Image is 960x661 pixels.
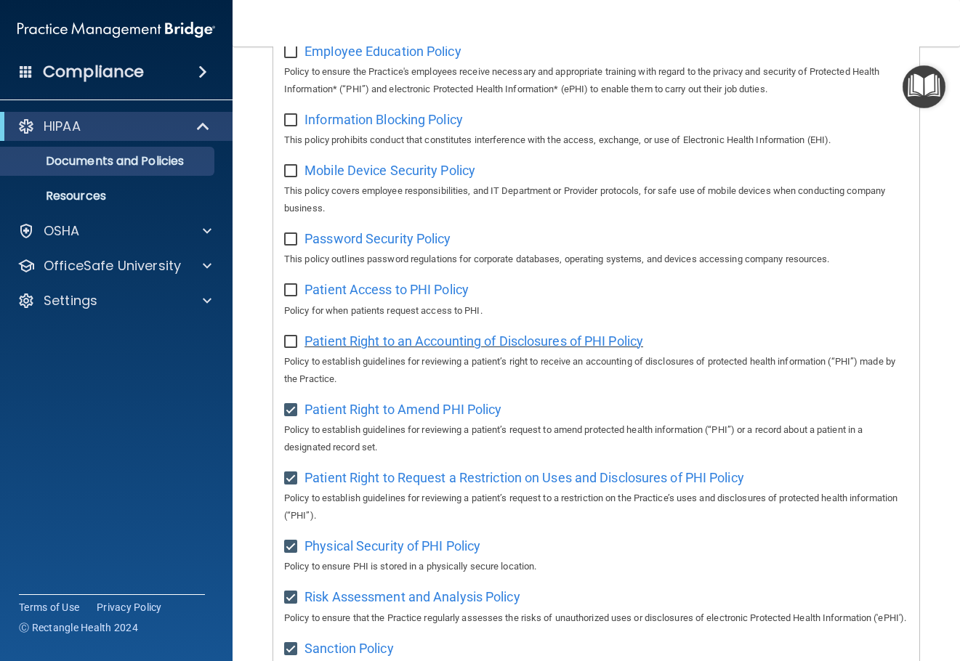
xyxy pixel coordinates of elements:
[44,118,81,135] p: HIPAA
[284,131,908,149] p: This policy prohibits conduct that constitutes interference with the access, exchange, or use of ...
[17,118,211,135] a: HIPAA
[17,257,211,275] a: OfficeSafe University
[9,154,208,169] p: Documents and Policies
[284,251,908,268] p: This policy outlines password regulations for corporate databases, operating systems, and devices...
[43,62,144,82] h4: Compliance
[44,292,97,309] p: Settings
[304,470,744,485] span: Patient Right to Request a Restriction on Uses and Disclosures of PHI Policy
[19,600,79,615] a: Terms of Use
[97,600,162,615] a: Privacy Policy
[284,302,908,320] p: Policy for when patients request access to PHI.
[44,257,181,275] p: OfficeSafe University
[284,63,908,98] p: Policy to ensure the Practice's employees receive necessary and appropriate training with regard ...
[19,620,138,635] span: Ⓒ Rectangle Health 2024
[284,558,908,575] p: Policy to ensure PHI is stored in a physically secure location.
[44,222,80,240] p: OSHA
[17,292,211,309] a: Settings
[284,609,908,627] p: Policy to ensure that the Practice regularly assesses the risks of unauthorized uses or disclosur...
[304,282,469,297] span: Patient Access to PHI Policy
[304,333,643,349] span: Patient Right to an Accounting of Disclosures of PHI Policy
[304,538,480,553] span: Physical Security of PHI Policy
[17,15,215,44] img: PMB logo
[304,112,463,127] span: Information Blocking Policy
[9,189,208,203] p: Resources
[887,561,943,616] iframe: Drift Widget Chat Controller
[304,641,394,656] span: Sanction Policy
[284,353,908,388] p: Policy to establish guidelines for reviewing a patient’s right to receive an accounting of disclo...
[304,44,461,59] span: Employee Education Policy
[304,231,451,246] span: Password Security Policy
[284,182,908,217] p: This policy covers employee responsibilities, and IT Department or Provider protocols, for safe u...
[284,490,908,524] p: Policy to establish guidelines for reviewing a patient’s request to a restriction on the Practice...
[304,163,475,178] span: Mobile Device Security Policy
[304,402,501,417] span: Patient Right to Amend PHI Policy
[284,421,908,456] p: Policy to establish guidelines for reviewing a patient’s request to amend protected health inform...
[304,589,520,604] span: Risk Assessment and Analysis Policy
[17,222,211,240] a: OSHA
[903,65,945,108] button: Open Resource Center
